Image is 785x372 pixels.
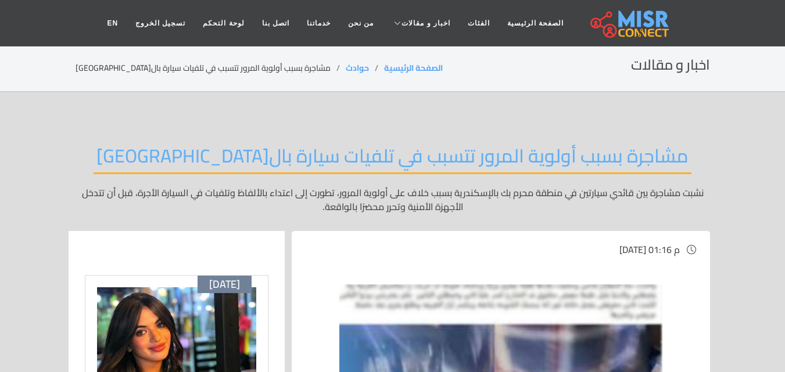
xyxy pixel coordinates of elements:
[384,60,443,75] a: الصفحة الرئيسية
[209,278,240,291] span: [DATE]
[98,12,127,34] a: EN
[194,12,253,34] a: لوحة التحكم
[298,12,339,34] a: خدماتنا
[76,186,710,214] p: نشبت مشاجرة بين قائدي سيارتين في منطقة محرم بك بالإسكندرية بسبب خلاف على أولوية المرور، تطورت إلى...
[459,12,499,34] a: الفئات
[94,145,691,174] h2: مشاجرة بسبب أولوية المرور تتسبب في تلفيات سيارة بال[GEOGRAPHIC_DATA]
[590,9,668,38] img: main.misr_connect
[346,60,369,75] a: حوادث
[402,18,450,28] span: اخبار و مقالات
[76,62,346,74] li: مشاجرة بسبب أولوية المرور تتسبب في تلفيات سيارة بال[GEOGRAPHIC_DATA]
[619,241,680,258] span: [DATE] 01:16 م
[253,12,298,34] a: اتصل بنا
[339,12,382,34] a: من نحن
[127,12,194,34] a: تسجيل الخروج
[382,12,459,34] a: اخبار و مقالات
[499,12,572,34] a: الصفحة الرئيسية
[631,57,710,74] h2: اخبار و مقالات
